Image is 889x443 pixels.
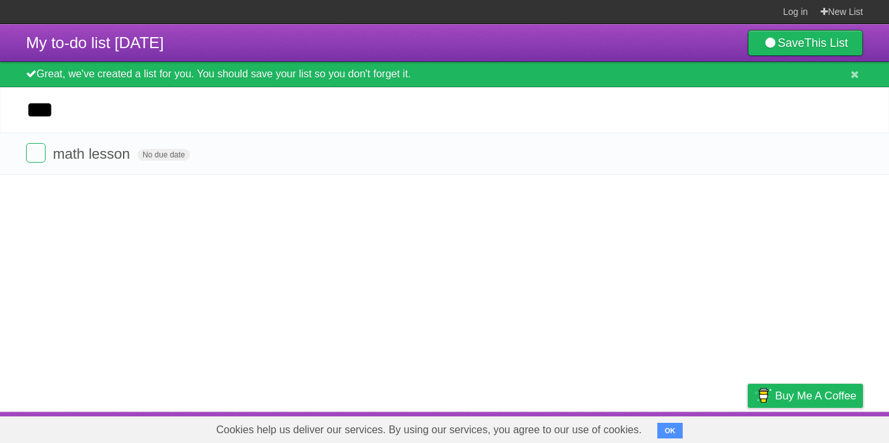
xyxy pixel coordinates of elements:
[748,384,863,408] a: Buy me a coffee
[203,417,655,443] span: Cookies help us deliver our services. By using our services, you agree to our use of cookies.
[26,143,46,163] label: Done
[137,149,190,161] span: No due date
[748,30,863,56] a: SaveThis List
[781,415,863,440] a: Suggest a feature
[575,415,602,440] a: About
[775,384,856,407] span: Buy me a coffee
[657,423,683,438] button: OK
[687,415,715,440] a: Terms
[754,384,772,407] img: Buy me a coffee
[26,34,164,51] span: My to-do list [DATE]
[53,146,133,162] span: math lesson
[731,415,765,440] a: Privacy
[804,36,848,49] b: This List
[618,415,670,440] a: Developers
